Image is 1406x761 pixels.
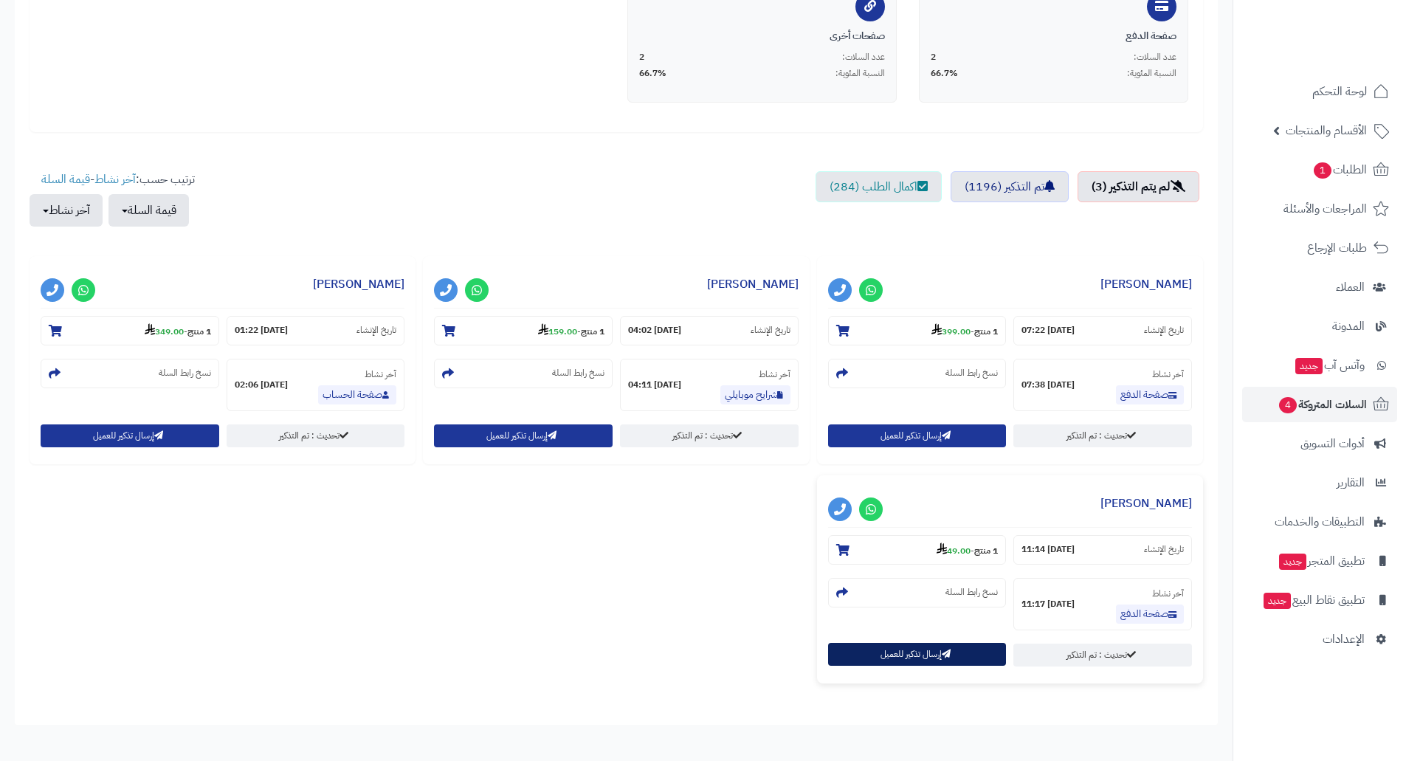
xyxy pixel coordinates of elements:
small: تاريخ الإنشاء [1144,324,1184,337]
a: التطبيقات والخدمات [1242,504,1397,540]
strong: [DATE] 07:22 [1021,324,1075,337]
a: الإعدادات [1242,621,1397,657]
strong: 1 منتج [187,325,211,338]
button: آخر نشاط [30,194,103,227]
a: تحديث : تم التذكير [1013,424,1192,447]
a: [PERSON_NAME] [707,275,799,293]
strong: [DATE] 01:22 [235,324,288,337]
span: الأقسام والمنتجات [1286,120,1367,141]
span: جديد [1279,554,1306,570]
a: صفحة الدفع [1116,605,1184,624]
button: إرسال تذكير للعميل [828,643,1007,666]
span: الإعدادات [1323,629,1365,650]
span: جديد [1264,593,1291,609]
small: تاريخ الإنشاء [1144,543,1184,556]
a: شرايح موبايلي [720,385,790,404]
span: التطبيقات والخدمات [1275,512,1365,532]
small: آخر نشاط [1152,368,1184,381]
strong: [DATE] 11:14 [1021,543,1075,556]
button: إرسال تذكير للعميل [828,424,1007,447]
span: طلبات الإرجاع [1307,238,1367,258]
small: تاريخ الإنشاء [751,324,790,337]
span: 2 [639,51,644,63]
strong: [DATE] 07:38 [1021,379,1075,391]
span: لوحة التحكم [1312,81,1367,102]
small: آخر نشاط [759,368,790,381]
span: أدوات التسويق [1300,433,1365,454]
a: لم يتم التذكير (3) [1078,171,1199,202]
span: 4 [1279,397,1297,413]
small: تاريخ الإنشاء [356,324,396,337]
span: 1 [1314,162,1331,179]
a: تطبيق نقاط البيعجديد [1242,582,1397,618]
section: نسخ رابط السلة [434,359,613,388]
small: نسخ رابط السلة [945,367,998,379]
span: 66.7% [931,67,958,80]
section: 1 منتج-349.00 [41,316,219,345]
span: المراجعات والأسئلة [1283,199,1367,219]
small: - [145,323,211,338]
strong: [DATE] 04:11 [628,379,681,391]
button: قيمة السلة [108,194,189,227]
a: [PERSON_NAME] [1100,275,1192,293]
small: آخر نشاط [1152,587,1184,600]
section: 1 منتج-49.00 [828,535,1007,565]
span: الطلبات [1312,159,1367,180]
a: وآتس آبجديد [1242,348,1397,383]
span: عدد السلات: [842,51,885,63]
section: 1 منتج-159.00 [434,316,613,345]
span: النسبة المئوية: [1127,67,1176,80]
span: المدونة [1332,316,1365,337]
a: اكمال الطلب (284) [816,171,942,202]
a: تحديث : تم التذكير [227,424,405,447]
a: المراجعات والأسئلة [1242,191,1397,227]
a: [PERSON_NAME] [1100,495,1192,512]
a: تم التذكير (1196) [951,171,1069,202]
a: قيمة السلة [41,171,90,188]
strong: 1 منتج [974,544,998,557]
a: صفحة الحساب [318,385,396,404]
span: عدد السلات: [1134,51,1176,63]
strong: [DATE] 04:02 [628,324,681,337]
a: تحديث : تم التذكير [1013,644,1192,667]
small: آخر نشاط [365,368,396,381]
a: آخر نشاط [94,171,136,188]
a: صفحة الدفع [1116,385,1184,404]
a: التقارير [1242,465,1397,500]
span: تطبيق نقاط البيع [1262,590,1365,610]
button: إرسال تذكير للعميل [434,424,613,447]
span: العملاء [1336,277,1365,297]
strong: 49.00 [937,544,971,557]
strong: [DATE] 02:06 [235,379,288,391]
strong: 159.00 [538,325,577,338]
small: نسخ رابط السلة [159,367,211,379]
a: تطبيق المتجرجديد [1242,543,1397,579]
small: - [931,323,998,338]
span: النسبة المئوية: [835,67,885,80]
small: - [538,323,604,338]
section: نسخ رابط السلة [41,359,219,388]
strong: 1 منتج [974,325,998,338]
a: أدوات التسويق [1242,426,1397,461]
span: جديد [1295,358,1323,374]
a: السلات المتروكة4 [1242,387,1397,422]
small: نسخ رابط السلة [552,367,604,379]
a: الطلبات1 [1242,152,1397,187]
a: تحديث : تم التذكير [620,424,799,447]
section: 1 منتج-399.00 [828,316,1007,345]
strong: 399.00 [931,325,971,338]
a: طلبات الإرجاع [1242,230,1397,266]
span: التقارير [1337,472,1365,493]
strong: [DATE] 11:17 [1021,598,1075,610]
span: وآتس آب [1294,355,1365,376]
a: لوحة التحكم [1242,74,1397,109]
span: تطبيق المتجر [1278,551,1365,571]
a: العملاء [1242,269,1397,305]
small: نسخ رابط السلة [945,586,998,599]
section: نسخ رابط السلة [828,359,1007,388]
strong: 349.00 [145,325,184,338]
button: إرسال تذكير للعميل [41,424,219,447]
div: صفحة الدفع [931,29,1176,44]
a: [PERSON_NAME] [313,275,404,293]
section: نسخ رابط السلة [828,578,1007,607]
